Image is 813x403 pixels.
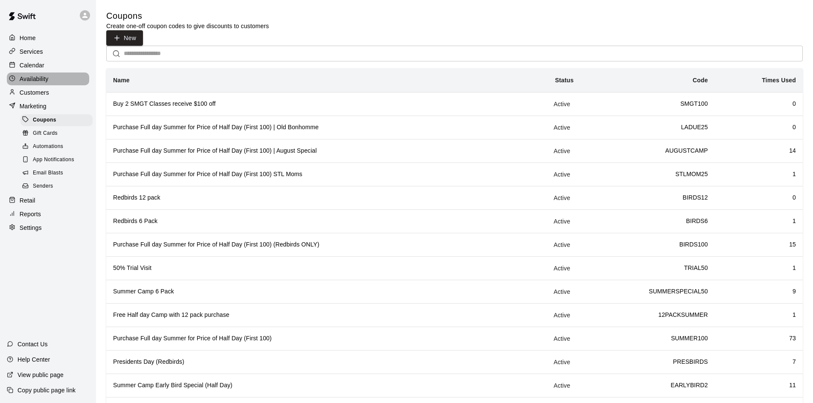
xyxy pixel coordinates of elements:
p: Availability [20,75,49,83]
h6: 1 [722,264,796,273]
a: Availability [7,72,89,85]
div: Gift Cards [20,128,93,139]
span: Active [550,171,574,178]
h6: 1 [722,310,796,320]
h6: 50% Trial Visit [113,264,505,273]
span: Active [550,335,574,342]
h6: Free Half day Camp with 12 pack purchase [113,310,505,320]
h6: BIRDS6 [587,217,708,226]
h6: STLMOM25 [587,170,708,179]
a: Coupons [20,113,96,127]
h6: 0 [722,193,796,203]
p: Retail [20,196,35,205]
div: Email Blasts [20,167,93,179]
span: Coupons [33,116,56,125]
h6: SUMMER100 [587,334,708,343]
a: Customers [7,86,89,99]
div: Marketing [7,100,89,113]
h6: Purchase Full day Summer for Price of Half Day (First 100) | August Special [113,146,505,156]
span: Active [550,101,574,107]
p: Home [20,34,36,42]
p: Reports [20,210,41,218]
h6: AUGUSTCAMP [587,146,708,156]
button: New [106,30,143,46]
span: Active [550,124,574,131]
a: Calendar [7,59,89,72]
h6: 0 [722,99,796,109]
b: Status [555,77,574,84]
span: Active [550,288,574,295]
h6: 1 [722,170,796,179]
b: Code [693,77,708,84]
h6: 7 [722,357,796,367]
a: Services [7,45,89,58]
a: Email Blasts [20,167,96,180]
a: Settings [7,221,89,234]
span: Active [550,359,574,365]
h6: SMGT100 [587,99,708,109]
h6: Purchase Full day Summer for Price of Half Day (First 100) STL Moms [113,170,505,179]
p: Settings [20,223,42,232]
h6: 73 [722,334,796,343]
h6: 1 [722,217,796,226]
p: Copy public page link [17,386,76,394]
a: Retail [7,194,89,207]
span: Senders [33,182,53,191]
p: Marketing [20,102,47,110]
a: Senders [20,180,96,193]
h6: 9 [722,287,796,296]
span: Gift Cards [33,129,58,138]
h6: Redbirds 12 pack [113,193,505,203]
p: Calendar [20,61,44,70]
div: Automations [20,141,93,153]
h5: Coupons [106,10,269,22]
h6: 0 [722,123,796,132]
p: View public page [17,371,64,379]
h6: EARLYBIRD2 [587,381,708,390]
h6: Presidents Day (Redbirds) [113,357,505,367]
h6: Summer Camp 6 Pack [113,287,505,296]
b: Name [113,77,130,84]
h6: 12PACKSUMMER [587,310,708,320]
span: Active [550,312,574,319]
span: Automations [33,142,63,151]
a: App Notifications [20,154,96,167]
h6: BIRDS12 [587,193,708,203]
h6: Summer Camp Early Bird Special (Half Day) [113,381,505,390]
span: Active [550,218,574,225]
h6: Purchase Full day Summer for Price of Half Day (First 100) (Redbirds ONLY) [113,240,505,249]
h6: TRIAL50 [587,264,708,273]
h6: PRESBIRDS [587,357,708,367]
p: Services [20,47,43,56]
h6: SUMMERSPECIAL50 [587,287,708,296]
h6: 14 [722,146,796,156]
h6: Purchase Full day Summer for Price of Half Day (First 100) [113,334,505,343]
h6: Purchase Full day Summer for Price of Half Day (First 100) | Old Bonhomme [113,123,505,132]
p: Contact Us [17,340,48,348]
a: New [106,34,143,41]
p: Customers [20,88,49,97]
span: Active [550,194,574,201]
div: Home [7,32,89,44]
a: Gift Cards [20,127,96,140]
span: Email Blasts [33,169,63,177]
a: Automations [20,140,96,154]
h6: BIRDS100 [587,240,708,249]
div: App Notifications [20,154,93,166]
h6: 11 [722,381,796,390]
h6: LADUE25 [587,123,708,132]
div: Senders [20,180,93,192]
span: Active [550,148,574,154]
h6: Buy 2 SMGT Classes receive $100 off [113,99,505,109]
b: Times Used [762,77,796,84]
h6: 15 [722,240,796,249]
a: Reports [7,208,89,220]
div: Coupons [20,114,93,126]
